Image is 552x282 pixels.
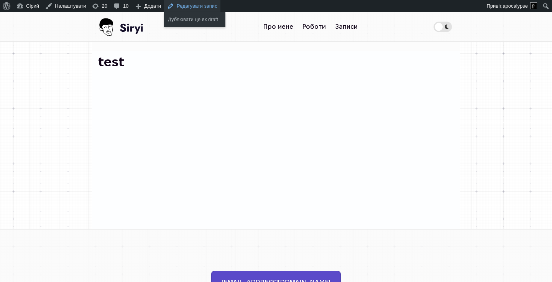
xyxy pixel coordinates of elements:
[298,19,330,34] a: Роботи
[164,15,225,25] a: Дублювати це як draft
[259,19,298,34] a: Про мене
[503,3,528,9] span: apocalypse
[98,56,454,69] h1: test
[330,19,362,34] a: Записи
[98,12,147,41] img: Сірий
[434,21,452,32] label: Theme switcher
[98,81,454,216] iframe: Spotify Embed: DOROFEEVA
